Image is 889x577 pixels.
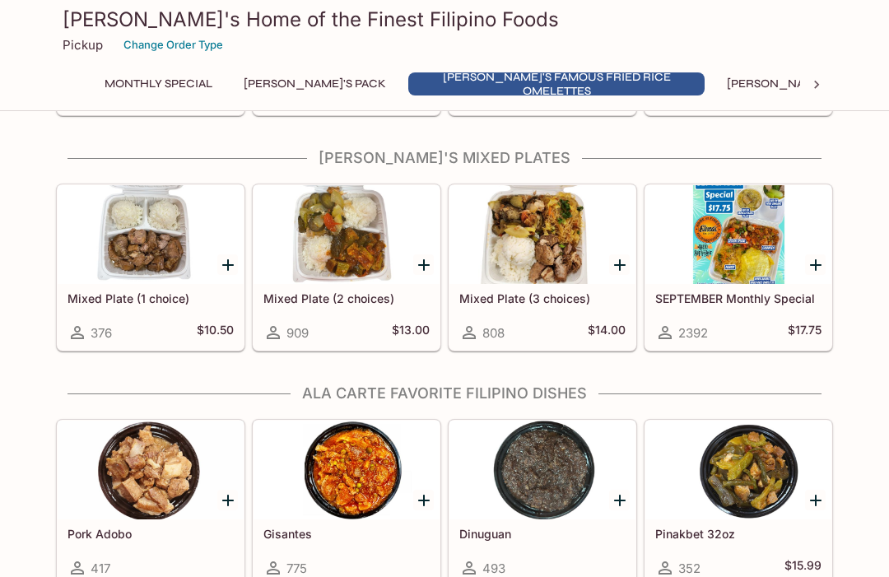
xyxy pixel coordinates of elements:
a: Mixed Plate (1 choice)376$10.50 [57,184,244,351]
div: Mixed Plate (2 choices) [254,185,440,284]
div: Dinuguan [449,421,635,519]
h5: Pork Adobo [67,527,234,541]
button: Add Pork Adobo [217,490,238,510]
h4: [PERSON_NAME]'s Mixed Plates [56,149,833,167]
button: [PERSON_NAME]'s Famous Fried Rice Omelettes [408,72,705,95]
button: Add Mixed Plate (1 choice) [217,254,238,275]
span: 376 [91,325,112,341]
button: [PERSON_NAME]'s Pack [235,72,395,95]
span: 417 [91,561,110,576]
span: 493 [482,561,505,576]
button: Add Dinuguan [609,490,630,510]
button: Add SEPTEMBER Monthly Special [805,254,826,275]
h5: $13.00 [392,323,430,342]
h5: Pinakbet 32oz [655,527,822,541]
div: Mixed Plate (1 choice) [58,185,244,284]
button: Add Gisantes [413,490,434,510]
a: Mixed Plate (2 choices)909$13.00 [253,184,440,351]
div: Pork Adobo [58,421,244,519]
span: 352 [678,561,700,576]
h4: Ala Carte Favorite Filipino Dishes [56,384,833,403]
div: SEPTEMBER Monthly Special [645,185,831,284]
div: Pinakbet 32oz [645,421,831,519]
span: 909 [286,325,309,341]
div: Mixed Plate (3 choices) [449,185,635,284]
h5: $14.00 [588,323,626,342]
button: Change Order Type [116,32,230,58]
h5: SEPTEMBER Monthly Special [655,291,822,305]
span: 808 [482,325,505,341]
a: SEPTEMBER Monthly Special2392$17.75 [645,184,832,351]
span: 775 [286,561,307,576]
h5: Mixed Plate (3 choices) [459,291,626,305]
h5: $10.50 [197,323,234,342]
button: Add Mixed Plate (3 choices) [609,254,630,275]
h5: Mixed Plate (2 choices) [263,291,430,305]
button: Add Mixed Plate (2 choices) [413,254,434,275]
div: Gisantes [254,421,440,519]
h3: [PERSON_NAME]'s Home of the Finest Filipino Foods [63,7,826,32]
h5: Mixed Plate (1 choice) [67,291,234,305]
a: Mixed Plate (3 choices)808$14.00 [449,184,636,351]
button: Monthly Special [95,72,221,95]
h5: Dinuguan [459,527,626,541]
p: Pickup [63,37,103,53]
span: 2392 [678,325,708,341]
h5: Gisantes [263,527,430,541]
button: Add Pinakbet 32oz [805,490,826,510]
h5: $17.75 [788,323,822,342]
